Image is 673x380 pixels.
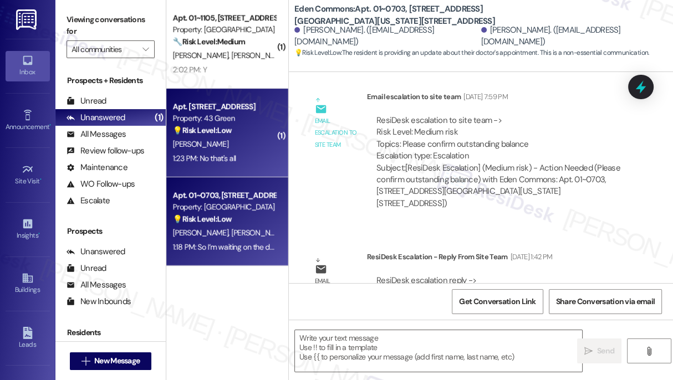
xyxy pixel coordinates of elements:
div: [PERSON_NAME]. ([EMAIL_ADDRESS][DOMAIN_NAME]) [481,24,665,48]
span: [PERSON_NAME] [232,50,287,60]
div: Prospects [55,225,166,237]
div: [PERSON_NAME]. ([EMAIL_ADDRESS][DOMAIN_NAME]) [294,24,478,48]
i:  [81,357,90,366]
div: Apt. 01~0703, [STREET_ADDRESS][GEOGRAPHIC_DATA][US_STATE][STREET_ADDRESS] [173,189,276,201]
strong: 🔧 Risk Level: Medium [173,37,245,47]
div: [DATE] 1:42 PM [508,251,553,263]
div: 1:18 PM: So I’m waiting on the doctor now I’ll let you know when I’m almost done ok [173,242,433,252]
a: Insights • [6,214,50,244]
div: 2:02 PM: Y [173,65,207,75]
div: Property: [GEOGRAPHIC_DATA] [173,24,276,35]
div: Escalate [67,195,110,207]
span: Send [597,345,614,357]
span: [PERSON_NAME] [173,139,228,149]
div: Unanswered [67,112,125,124]
a: Site Visit • [6,160,50,190]
i:  [645,347,653,356]
i:  [142,45,149,54]
a: Leads [6,323,50,353]
div: Property: 43 Green [173,112,276,124]
span: • [38,230,40,238]
span: [PERSON_NAME] [173,50,232,60]
div: (1) [152,109,166,126]
div: New Inbounds [67,296,131,307]
b: Eden Commons: Apt. 01~0703, [STREET_ADDRESS][GEOGRAPHIC_DATA][US_STATE][STREET_ADDRESS] [294,3,516,27]
button: Send [577,338,621,363]
span: • [49,121,51,129]
div: Apt. 01~1105, [STREET_ADDRESS][PERSON_NAME] [173,12,276,24]
span: [PERSON_NAME] [232,228,287,238]
span: Share Conversation via email [556,296,655,307]
a: Inbox [6,51,50,81]
span: • [40,176,42,183]
i:  [584,347,593,356]
span: Get Conversation Link [459,296,536,307]
div: 1:23 PM: No that's all [173,153,236,163]
label: Viewing conversations for [67,11,155,40]
span: New Message [94,355,140,367]
div: Email escalation reply [315,275,358,311]
strong: 💡 Risk Level: Low [173,214,232,224]
div: Residents [55,327,166,338]
div: Unread [67,95,106,107]
a: Buildings [6,269,50,299]
strong: 💡 Risk Level: Low [294,48,341,57]
button: Share Conversation via email [549,289,662,314]
div: ResiDesk escalation to site team -> Risk Level: Medium risk Topics: Please confirm outstanding ba... [376,115,625,162]
div: Email escalation to site team [315,115,358,151]
input: All communities [72,40,137,58]
div: Prospects + Residents [55,75,166,86]
div: ResiDesk escalation reply -> Resolved as I confirmed with resident their balance is zero. [PERSON... [376,275,623,333]
div: Subject: [ResiDesk Escalation] (Medium risk) - Action Needed (Please confirm outstanding balance)... [376,162,625,210]
div: [DATE] 7:59 PM [461,91,508,102]
div: All Messages [67,279,126,291]
button: New Message [70,352,152,370]
div: Apt. [STREET_ADDRESS] [173,101,276,112]
strong: 💡 Risk Level: Low [173,125,232,135]
div: ResiDesk Escalation - Reply From Site Team [367,251,635,266]
img: ResiDesk Logo [16,9,39,30]
div: Unanswered [67,246,125,258]
div: Email escalation to site team [367,91,635,106]
div: Unread [67,263,106,274]
div: WO Follow-ups [67,178,135,190]
div: Property: [GEOGRAPHIC_DATA] [173,201,276,213]
div: Review follow-ups [67,145,144,157]
span: [PERSON_NAME] [173,228,232,238]
div: Maintenance [67,162,128,173]
button: Get Conversation Link [452,289,543,314]
span: : The resident is providing an update about their doctor's appointment. This is a non-essential c... [294,47,649,59]
div: All Messages [67,129,126,140]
